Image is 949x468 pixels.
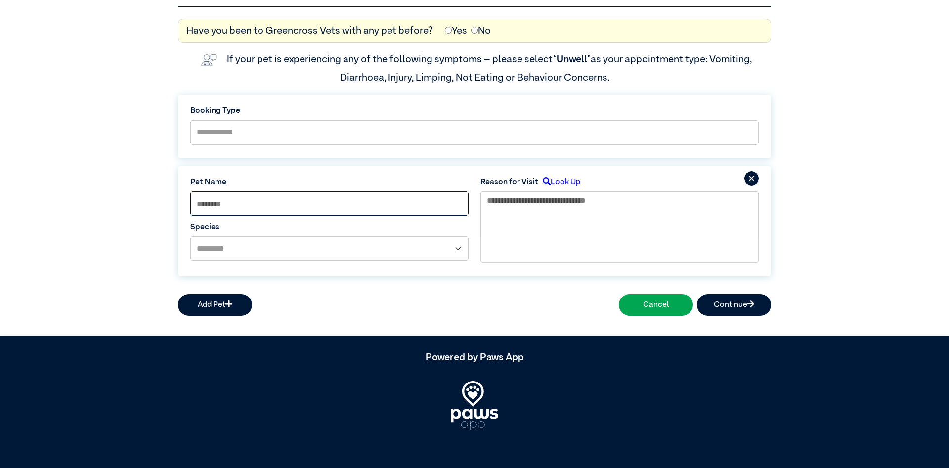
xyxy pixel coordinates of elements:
span: “Unwell” [553,54,591,64]
button: Cancel [619,294,693,316]
img: vet [197,50,221,70]
label: Reason for Visit [480,176,538,188]
label: Pet Name [190,176,469,188]
label: No [471,23,491,38]
label: Species [190,221,469,233]
input: No [471,27,478,34]
label: If your pet is experiencing any of the following symptoms – please select as your appointment typ... [227,54,754,82]
label: Booking Type [190,105,759,117]
label: Look Up [538,176,580,188]
label: Have you been to Greencross Vets with any pet before? [186,23,433,38]
button: Add Pet [178,294,252,316]
label: Yes [445,23,467,38]
img: PawsApp [451,381,498,430]
button: Continue [697,294,771,316]
input: Yes [445,27,452,34]
h5: Powered by Paws App [178,351,771,363]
